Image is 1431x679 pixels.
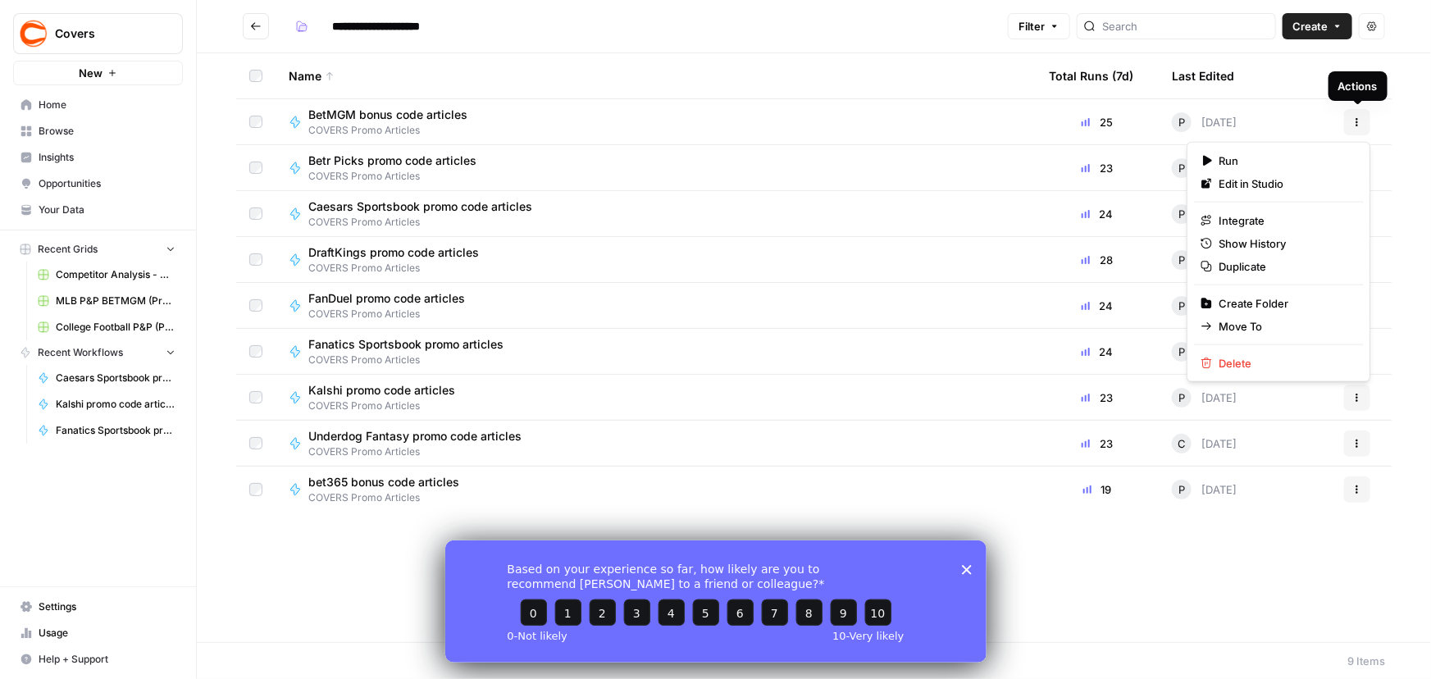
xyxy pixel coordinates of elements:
span: Create [1292,18,1328,34]
a: bet365 bonus code articlesCOVERS Promo Articles [289,474,1023,505]
img: Covers Logo [19,19,48,48]
span: Duplicate [1219,258,1350,275]
div: 24 [1049,298,1146,314]
button: Go back [243,13,269,39]
span: Caesars Sportsbook promo code articles [56,371,175,385]
span: Your Data [39,203,175,217]
span: Create Folder [1219,295,1350,312]
span: P [1178,344,1185,360]
span: P [1178,160,1185,176]
span: Insights [39,150,175,165]
span: Settings [39,599,175,614]
a: Caesars Sportsbook promo code articles [30,365,183,391]
span: Kalshi promo code articles [308,382,455,399]
span: Betr Picks promo code articles [308,153,476,169]
a: Caesars Sportsbook promo code articlesCOVERS Promo Articles [289,198,1023,230]
span: Fanatics Sportsbook promo articles [56,423,175,438]
span: COVERS Promo Articles [308,490,472,505]
iframe: Survey from AirOps [445,540,987,663]
span: MLB P&P BETMGM (Production) Grid (1) [56,294,175,308]
span: Caesars Sportsbook promo code articles [308,198,532,215]
a: Kalshi promo code articlesCOVERS Promo Articles [289,382,1023,413]
div: 23 [1049,390,1146,406]
span: COVERS Promo Articles [308,169,490,184]
div: [DATE] [1172,296,1237,316]
span: Edit in Studio [1219,175,1350,192]
span: DraftKings promo code articles [308,244,479,261]
span: Move To [1219,318,1350,335]
button: Create [1283,13,1352,39]
span: Competitor Analysis - URL Specific Grid [56,267,175,282]
div: [DATE] [1172,204,1237,224]
div: Name [289,53,1023,98]
span: bet365 bonus code articles [308,474,459,490]
span: Delete [1219,355,1350,371]
a: Competitor Analysis - URL Specific Grid [30,262,183,288]
a: FanDuel promo code articlesCOVERS Promo Articles [289,290,1023,321]
span: Recent Grids [38,242,98,257]
span: P [1178,206,1185,222]
span: COVERS Promo Articles [308,215,545,230]
div: [DATE] [1172,112,1237,132]
a: Kalshi promo code articles [30,391,183,417]
span: Fanatics Sportsbook promo articles [308,336,504,353]
span: Opportunities [39,176,175,191]
span: Browse [39,124,175,139]
div: [DATE] [1172,250,1237,270]
span: Filter [1019,18,1045,34]
span: Kalshi promo code articles [56,397,175,412]
span: COVERS Promo Articles [308,444,535,459]
span: COVERS Promo Articles [308,399,468,413]
button: Recent Grids [13,237,183,262]
span: COVERS Promo Articles [308,307,478,321]
span: P [1178,252,1185,268]
a: College Football P&P (Production) Grid (2) [30,314,183,340]
span: COVERS Promo Articles [308,353,517,367]
a: Insights [13,144,183,171]
button: Help + Support [13,646,183,672]
button: New [13,61,183,85]
a: Betr Picks promo code articlesCOVERS Promo Articles [289,153,1023,184]
div: 19 [1049,481,1146,498]
div: 24 [1049,206,1146,222]
span: Underdog Fantasy promo code articles [308,428,522,444]
div: Actions [1336,53,1379,98]
span: P [1178,390,1185,406]
a: Fanatics Sportsbook promo articles [30,417,183,444]
span: Recent Workflows [38,345,123,360]
span: New [79,65,103,81]
a: Your Data [13,197,183,223]
a: Usage [13,620,183,646]
a: MLB P&P BETMGM (Production) Grid (1) [30,288,183,314]
input: Search [1102,18,1269,34]
div: 24 [1049,344,1146,360]
span: College Football P&P (Production) Grid (2) [56,320,175,335]
span: BetMGM bonus code articles [308,107,467,123]
button: Filter [1008,13,1070,39]
div: 25 [1049,114,1146,130]
span: Integrate [1219,212,1350,229]
span: COVERS Promo Articles [308,123,481,138]
span: P [1178,114,1185,130]
span: Show History [1219,235,1350,252]
div: [DATE] [1172,158,1237,178]
span: Home [39,98,175,112]
a: Home [13,92,183,118]
a: DraftKings promo code articlesCOVERS Promo Articles [289,244,1023,276]
span: COVERS Promo Articles [308,261,492,276]
a: Opportunities [13,171,183,197]
div: 9 Items [1347,653,1385,669]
